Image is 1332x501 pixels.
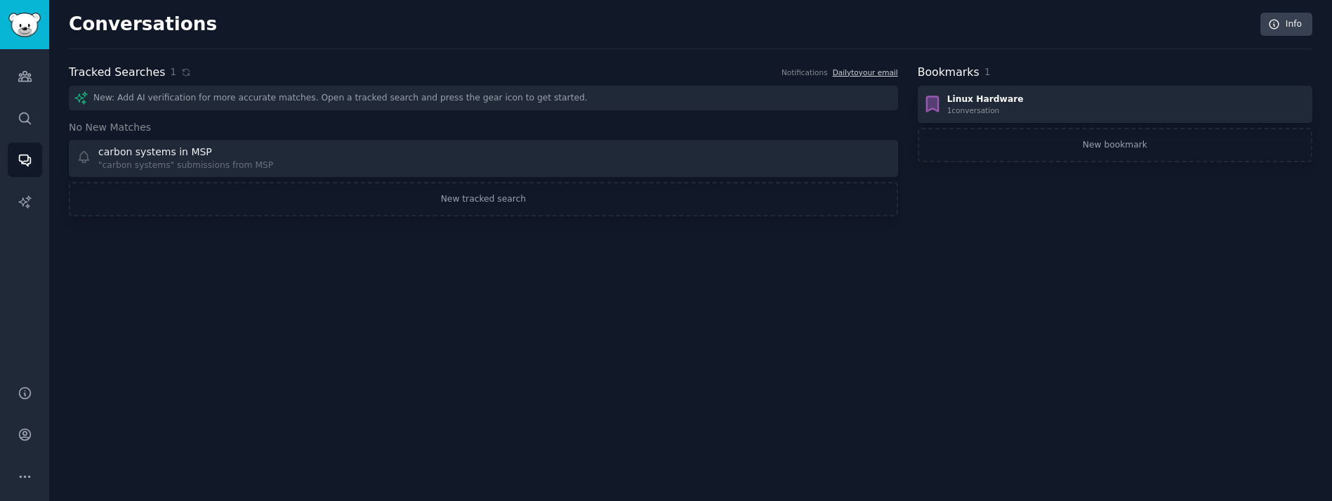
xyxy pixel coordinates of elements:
img: GummySearch logo [8,13,41,37]
span: 1 [984,66,991,77]
a: Info [1260,13,1312,37]
h2: Tracked Searches [69,64,165,82]
div: carbon systems in MSP [98,145,212,160]
a: Dailytoyour email [833,68,898,77]
div: Linux Hardware [947,93,1024,106]
span: 1 [170,65,176,79]
a: New tracked search [69,182,898,217]
h2: Bookmarks [918,64,980,82]
span: No New Matches [69,120,151,135]
div: "carbon systems" submissions from MSP [98,160,273,172]
div: New: Add AI verification for more accurate matches. Open a tracked search and press the gear icon... [69,86,898,110]
a: Linux Hardware1conversation [918,86,1312,123]
div: Notifications [782,67,828,77]
a: carbon systems in MSP"carbon systems" submissions from MSP [69,140,898,177]
div: 1 conversation [947,105,1024,115]
h2: Conversations [69,13,217,36]
a: New bookmark [918,128,1312,163]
